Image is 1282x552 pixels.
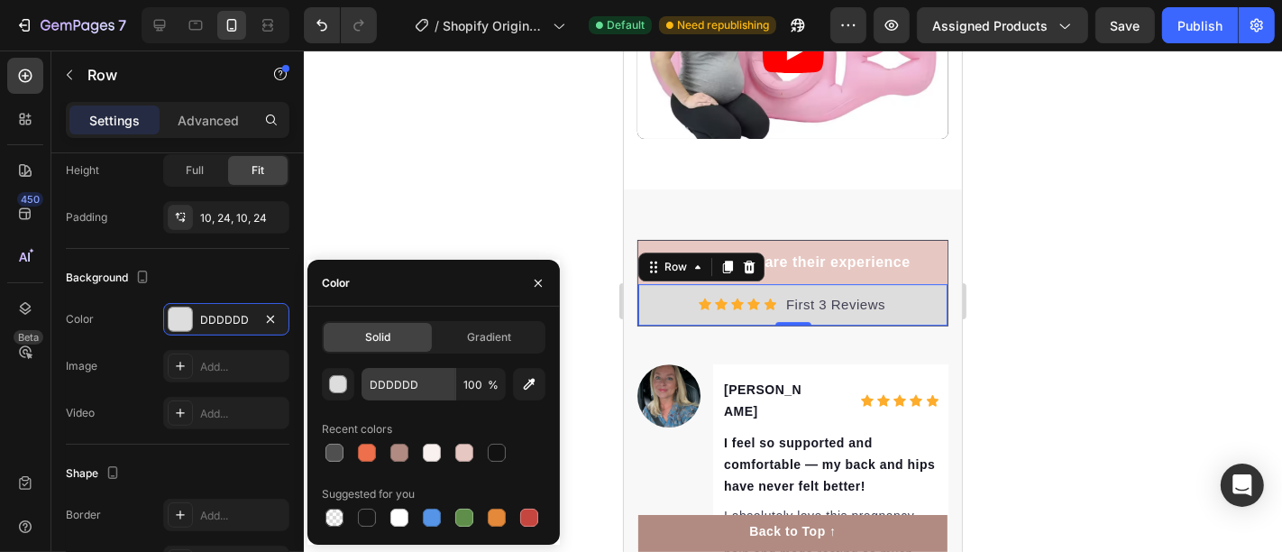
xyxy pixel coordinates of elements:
span: / [435,16,439,35]
span: Gradient [467,329,511,345]
div: Shape [66,462,124,486]
div: Padding [66,209,107,225]
span: Shopify Original Product Template [443,16,545,35]
button: Publish [1162,7,1238,43]
div: Add... [200,406,285,422]
div: 450 [17,192,43,207]
div: Border [66,507,101,523]
div: Add... [200,359,285,375]
span: Full [186,162,204,179]
img: 495611768014373769-19a9f43d-de65-4b03-8842-ad39a309b1c8.png [14,314,77,377]
div: Color [66,311,94,327]
input: Eg: FFFFFF [362,368,455,400]
span: Need republishing [677,17,769,33]
div: Image [66,358,97,374]
div: Publish [1177,16,1222,35]
div: Color [322,275,350,291]
div: Video [66,405,95,421]
p: 7 [118,14,126,36]
span: Default [607,17,645,33]
button: 7 [7,7,134,43]
div: Row [37,208,67,225]
div: Add... [200,508,285,524]
p: First 3 Reviews [162,244,261,265]
p: I absolutely love this pregnancy mattress! It has eased my back pain and made resting so much mor... [100,456,314,532]
p: [PERSON_NAME] [100,328,187,372]
p: Settings [89,111,140,130]
div: Height [66,162,99,179]
div: Suggested for you [322,486,415,502]
div: Beta [14,330,43,345]
p: Real moms share their experience [38,201,287,223]
button: Back to Top ↑ [14,465,324,501]
span: Fit [252,162,264,179]
span: Solid [365,329,390,345]
div: Recent colors [322,421,392,437]
button: Assigned Products [917,7,1088,43]
div: Back to Top ↑ [125,472,212,491]
div: Background [66,266,153,290]
div: Undo/Redo [304,7,377,43]
button: Save [1095,7,1155,43]
span: % [488,377,499,393]
p: Row [87,64,241,86]
div: Open Intercom Messenger [1221,464,1264,507]
span: Assigned Products [932,16,1048,35]
iframe: Design area [624,51,962,552]
div: 10, 24, 10, 24 [200,210,285,226]
div: DDDDDD [200,312,252,328]
p: Advanced [178,111,239,130]
span: Save [1111,18,1140,33]
p: I feel so supported and comfortable — my back and hips have never felt better! [100,382,314,446]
